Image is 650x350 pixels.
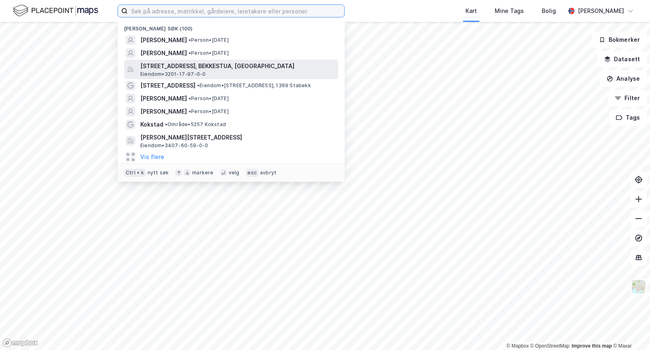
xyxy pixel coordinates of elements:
[189,37,229,43] span: Person • [DATE]
[165,121,226,128] span: Område • 5257 Kokstad
[197,82,200,88] span: •
[140,81,195,90] span: [STREET_ADDRESS]
[140,35,187,45] span: [PERSON_NAME]
[189,50,191,56] span: •
[609,110,647,126] button: Tags
[192,170,213,176] div: markere
[2,338,38,348] a: Mapbox homepage
[597,51,647,67] button: Datasett
[140,48,187,58] span: [PERSON_NAME]
[260,170,277,176] div: avbryt
[530,343,570,349] a: OpenStreetMap
[140,142,208,149] span: Eiendom • 3407-60-59-0-0
[197,82,311,89] span: Eiendom • [STREET_ADDRESS], 1369 Stabekk
[189,108,191,114] span: •
[118,19,345,34] div: [PERSON_NAME] søk (100)
[592,32,647,48] button: Bokmerker
[609,311,650,350] iframe: Chat Widget
[542,6,556,16] div: Bolig
[165,121,167,127] span: •
[189,37,191,43] span: •
[148,170,169,176] div: nytt søk
[140,94,187,103] span: [PERSON_NAME]
[466,6,477,16] div: Kart
[600,71,647,87] button: Analyse
[608,90,647,106] button: Filter
[140,61,335,71] span: [STREET_ADDRESS], BEKKESTUA, [GEOGRAPHIC_DATA]
[506,343,529,349] a: Mapbox
[128,5,344,17] input: Søk på adresse, matrikkel, gårdeiere, leietakere eller personer
[609,311,650,350] div: Kontrollprogram for chat
[140,107,187,116] span: [PERSON_NAME]
[189,95,229,102] span: Person • [DATE]
[140,120,163,129] span: Kokstad
[631,279,646,294] img: Z
[578,6,624,16] div: [PERSON_NAME]
[140,71,206,77] span: Eiendom • 3201-17-97-0-0
[189,95,191,101] span: •
[140,152,164,162] button: Vis flere
[229,170,240,176] div: velg
[189,50,229,56] span: Person • [DATE]
[140,133,335,142] span: [PERSON_NAME][STREET_ADDRESS]
[246,169,258,177] div: esc
[495,6,524,16] div: Mine Tags
[13,4,98,18] img: logo.f888ab2527a4732fd821a326f86c7f29.svg
[572,343,612,349] a: Improve this map
[124,169,146,177] div: Ctrl + k
[189,108,229,115] span: Person • [DATE]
